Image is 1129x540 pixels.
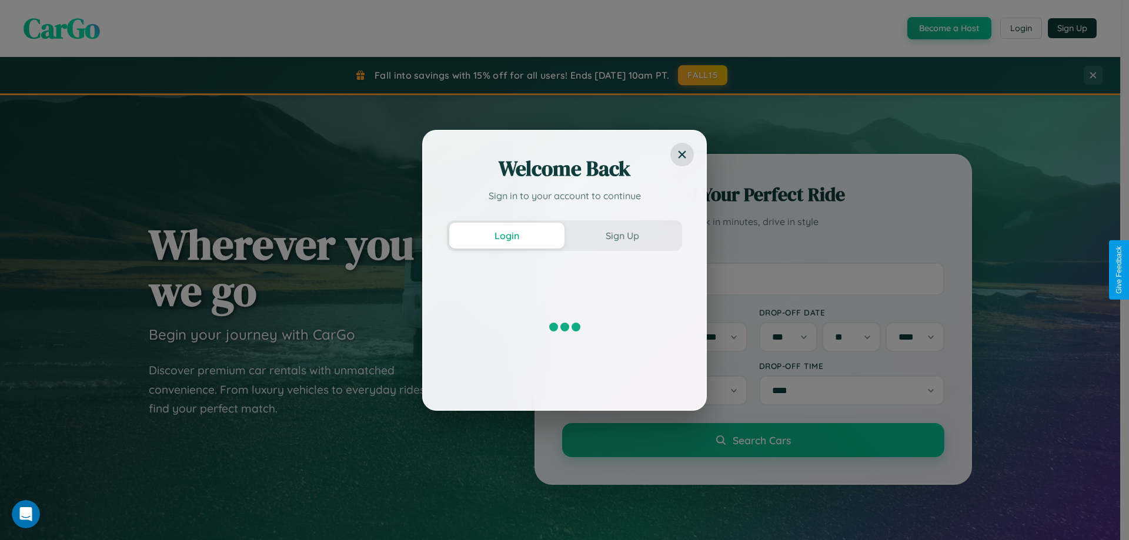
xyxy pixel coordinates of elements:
div: Give Feedback [1115,246,1123,294]
button: Sign Up [564,223,680,249]
iframe: Intercom live chat [12,500,40,528]
h2: Welcome Back [447,155,682,183]
button: Login [449,223,564,249]
p: Sign in to your account to continue [447,189,682,203]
